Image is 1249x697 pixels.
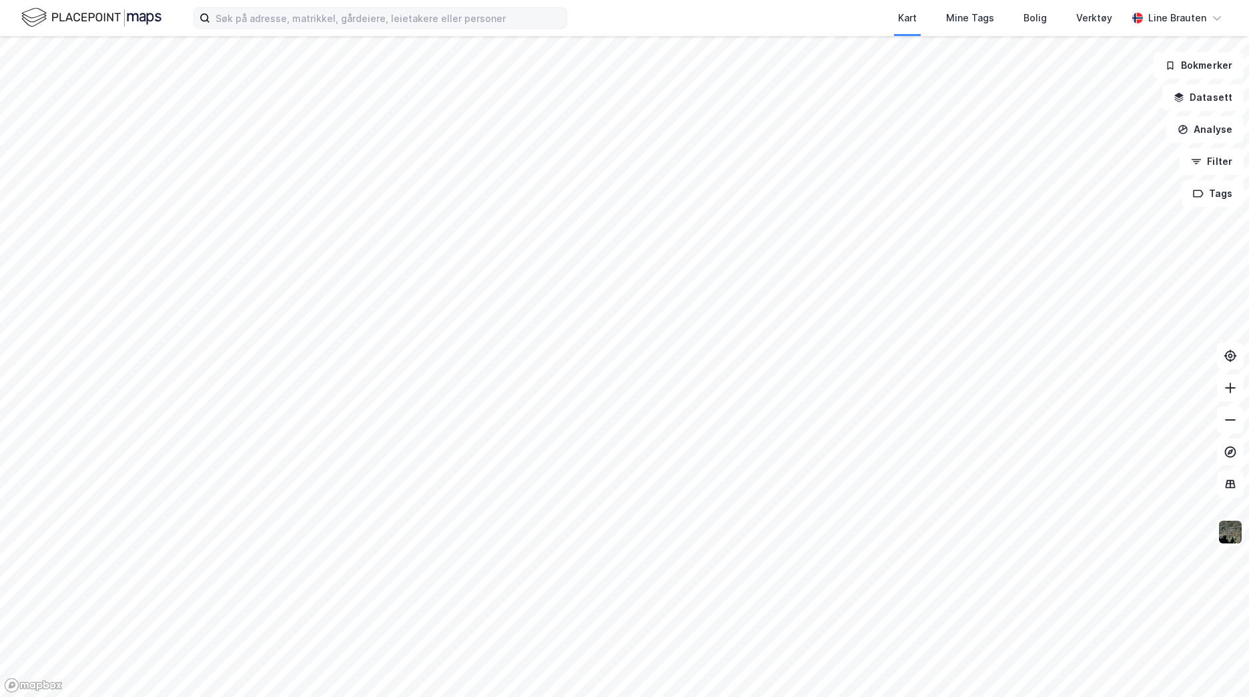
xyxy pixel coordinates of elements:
div: Kontrollprogram for chat [1182,633,1249,697]
div: Kart [898,10,917,26]
div: Line Brauten [1148,10,1206,26]
iframe: Chat Widget [1182,633,1249,697]
input: Søk på adresse, matrikkel, gårdeiere, leietakere eller personer [210,8,566,28]
img: logo.f888ab2527a4732fd821a326f86c7f29.svg [21,6,161,29]
div: Mine Tags [946,10,994,26]
div: Verktøy [1076,10,1112,26]
div: Bolig [1023,10,1047,26]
